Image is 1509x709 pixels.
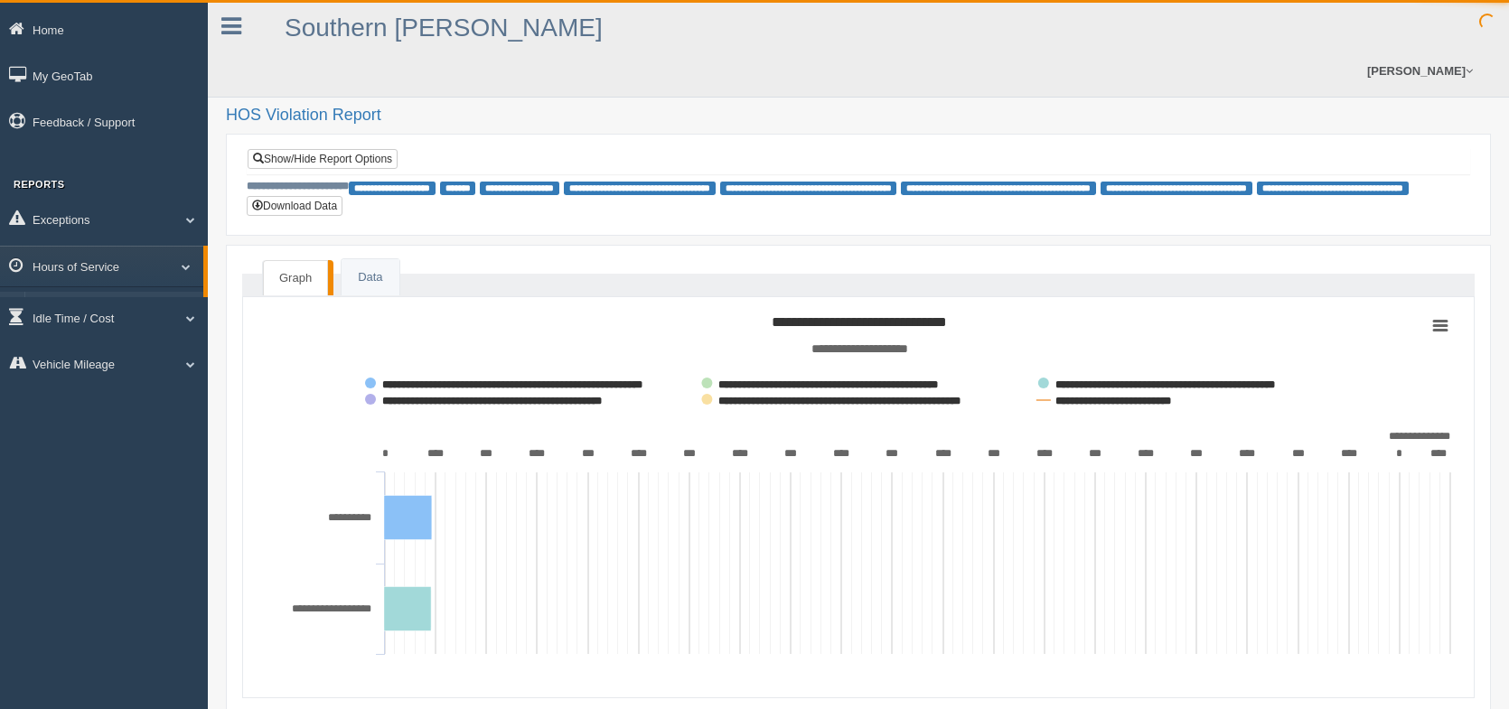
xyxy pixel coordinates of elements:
[33,292,203,324] a: HOS Violations
[1358,45,1482,97] a: [PERSON_NAME]
[263,260,328,296] a: Graph
[248,149,398,169] a: Show/Hide Report Options
[342,259,398,296] a: Data
[285,14,603,42] a: Southern [PERSON_NAME]
[247,196,342,216] button: Download Data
